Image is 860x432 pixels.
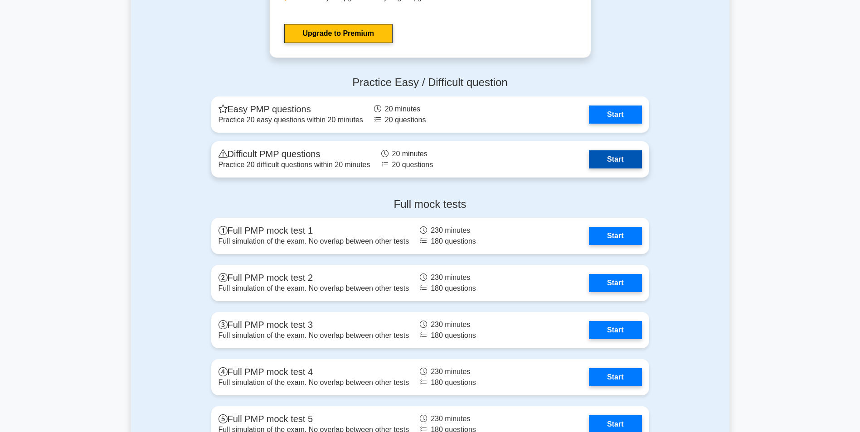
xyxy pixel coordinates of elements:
[211,198,649,211] h4: Full mock tests
[589,274,641,292] a: Start
[589,227,641,245] a: Start
[589,106,641,124] a: Start
[211,76,649,89] h4: Practice Easy / Difficult question
[589,321,641,339] a: Start
[589,368,641,386] a: Start
[589,150,641,168] a: Start
[284,24,393,43] a: Upgrade to Premium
